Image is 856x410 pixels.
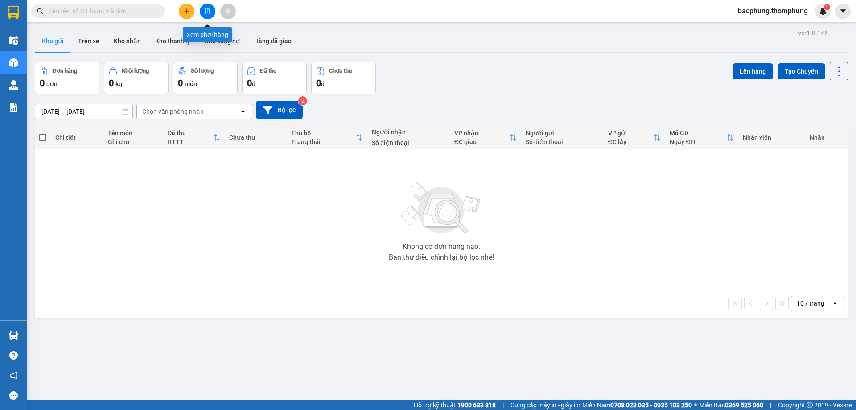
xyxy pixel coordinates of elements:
[167,129,213,137] div: Đã thu
[372,128,445,136] div: Người nhận
[71,30,107,52] button: Trên xe
[200,4,215,19] button: file-add
[142,107,204,116] div: Chọn văn phòng nhận
[163,126,225,149] th: Toggle SortBy
[107,30,148,52] button: Kho nhận
[53,68,77,74] div: Đơn hàng
[35,62,99,94] button: Đơn hàng0đơn
[55,134,99,141] div: Chi tiết
[743,134,800,141] div: Nhân viên
[108,138,158,145] div: Ghi chú
[839,7,847,15] span: caret-down
[450,126,521,149] th: Toggle SortBy
[454,138,510,145] div: ĐC giao
[247,78,252,88] span: 0
[35,104,132,119] input: Select a date range.
[316,78,321,88] span: 0
[731,5,815,17] span: bacphung.thomphung
[122,68,149,74] div: Khối lượng
[831,300,839,307] svg: open
[610,402,692,409] strong: 0708 023 035 - 0935 103 250
[582,400,692,410] span: Miền Nam
[414,400,496,410] span: Hỗ trợ kỹ thuật:
[608,129,654,137] div: VP gửi
[49,6,154,16] input: Tìm tên, số ĐT hoặc mã đơn
[229,134,282,141] div: Chưa thu
[699,400,763,410] span: Miền Bắc
[104,62,169,94] button: Khối lượng0kg
[191,68,214,74] div: Số lượng
[389,254,494,261] div: Bạn thử điều chỉnh lại bộ lọc nhé!
[825,4,828,10] span: 1
[321,80,325,87] span: đ
[252,80,255,87] span: đ
[608,138,654,145] div: ĐC lấy
[665,126,738,149] th: Toggle SortBy
[291,138,356,145] div: Trạng thái
[9,36,18,45] img: warehouse-icon
[115,80,122,87] span: kg
[824,4,830,10] sup: 1
[835,4,851,19] button: caret-down
[778,63,825,79] button: Tạo Chuyến
[311,62,376,94] button: Chưa thu0đ
[9,391,18,400] span: message
[204,8,210,14] span: file-add
[457,402,496,409] strong: 1900 633 818
[526,138,599,145] div: Số điện thoại
[329,68,352,74] div: Chưa thu
[225,8,231,14] span: aim
[670,129,727,137] div: Mã GD
[247,30,299,52] button: Hàng đã giao
[502,400,504,410] span: |
[109,78,114,88] span: 0
[298,96,307,105] sup: 2
[510,400,580,410] span: Cung cấp máy in - giấy in:
[725,402,763,409] strong: 0369 525 060
[37,8,43,14] span: search
[287,126,367,149] th: Toggle SortBy
[35,30,71,52] button: Kho gửi
[526,129,599,137] div: Người gửi
[179,4,194,19] button: plus
[46,80,58,87] span: đơn
[397,177,486,240] img: svg+xml;base64,PHN2ZyBjbGFzcz0ibGlzdC1wbHVnX19zdmciIHhtbG5zPSJodHRwOi8vd3d3LnczLm9yZy8yMDAwL3N2Zy...
[798,28,828,38] div: ver 1.8.146
[8,6,19,19] img: logo-vxr
[40,78,45,88] span: 0
[173,62,238,94] button: Số lượng0món
[291,129,356,137] div: Thu hộ
[260,68,276,74] div: Đã thu
[9,351,18,360] span: question-circle
[733,63,773,79] button: Lên hàng
[807,402,813,408] span: copyright
[178,78,183,88] span: 0
[403,243,480,250] div: Không có đơn hàng nào.
[256,101,303,119] button: Bộ lọc
[9,103,18,112] img: solution-icon
[242,62,307,94] button: Đã thu0đ
[148,30,198,52] button: Kho thanh lý
[9,80,18,90] img: warehouse-icon
[9,331,18,340] img: warehouse-icon
[372,139,445,146] div: Số điện thoại
[239,108,247,115] svg: open
[604,126,666,149] th: Toggle SortBy
[9,58,18,67] img: warehouse-icon
[694,403,697,407] span: ⚪️
[185,80,197,87] span: món
[810,134,844,141] div: Nhãn
[797,299,824,308] div: 10 / trang
[184,8,190,14] span: plus
[167,138,213,145] div: HTTT
[454,129,510,137] div: VP nhận
[770,400,771,410] span: |
[9,371,18,380] span: notification
[183,27,232,42] div: Xem phơi hàng
[670,138,727,145] div: Ngày ĐH
[108,129,158,137] div: Tên món
[819,7,827,15] img: icon-new-feature
[220,4,236,19] button: aim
